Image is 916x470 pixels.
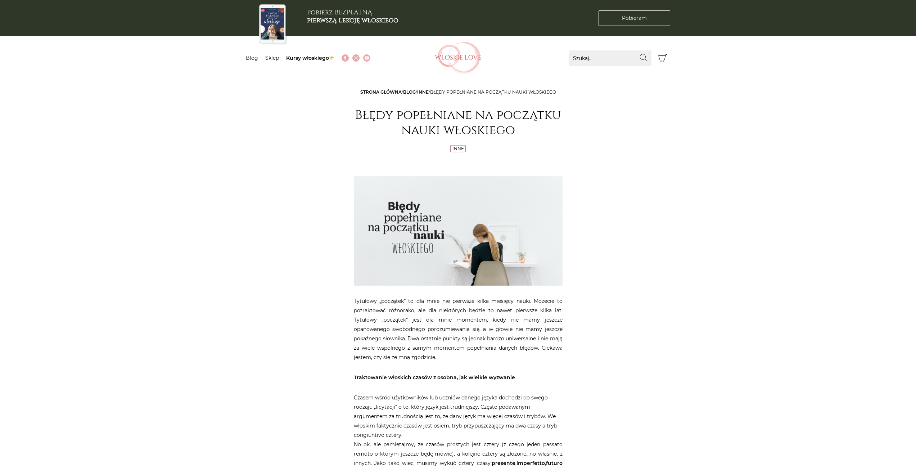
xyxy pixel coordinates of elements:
[246,55,258,61] a: Blog
[265,55,279,61] a: Sklep
[569,50,651,66] input: Szukaj...
[516,460,545,466] strong: imperfetto
[360,89,556,95] span: / / /
[307,9,398,24] h3: Pobierz BEZPŁATNĄ
[329,55,334,60] img: ✨
[492,460,515,466] strong: presente
[655,50,671,66] button: Koszyk
[452,146,464,151] a: Inne
[599,10,670,26] a: Pobieram
[307,16,398,25] b: pierwszą lekcję włoskiego
[403,89,416,95] a: Blog
[430,89,556,95] span: Błędy popełniane na początku nauki włoskiego
[286,55,335,61] a: Kursy włoskiego
[360,89,402,95] a: Strona główna
[417,89,429,95] a: Inne
[354,393,563,440] div: Czasem wśród użytkowników lub uczniów danego języka dochodzi do swego rodzaju „licytacji” o to, k...
[354,108,563,138] h1: Błędy popełniane na początku nauki włoskiego
[622,14,647,22] span: Pobieram
[354,296,563,362] p: Tytułowy „początek” to dla mnie nie pierwsze kilka miesięcy nauki. Możecie to potraktować różnora...
[354,374,515,381] strong: Traktowanie włoskich czasów z osobna, jak wielkie wyzwanie
[435,42,482,74] img: Włoskielove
